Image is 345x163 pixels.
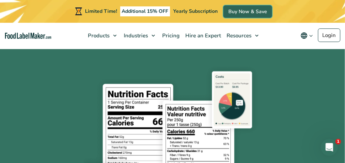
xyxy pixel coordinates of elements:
a: Food Label Maker homepage [5,33,51,39]
a: Login [318,28,340,42]
span: Resources [224,32,252,39]
span: Industries [122,32,149,39]
span: 1 [335,139,341,144]
a: Products [84,23,120,48]
span: Hire an Expert [183,32,222,39]
button: Change language [296,28,318,43]
a: Hire an Expert [182,23,223,48]
a: Industries [120,23,159,48]
span: Additional 15% OFF [120,6,170,16]
a: Pricing [159,23,182,48]
a: Buy Now & Save [223,5,272,18]
span: Yearly Subscription [173,8,218,15]
span: Products [86,32,110,39]
span: Limited Time! [85,8,117,15]
a: Resources [223,23,262,48]
iframe: Intercom live chat [321,139,338,156]
span: Pricing [160,32,180,39]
